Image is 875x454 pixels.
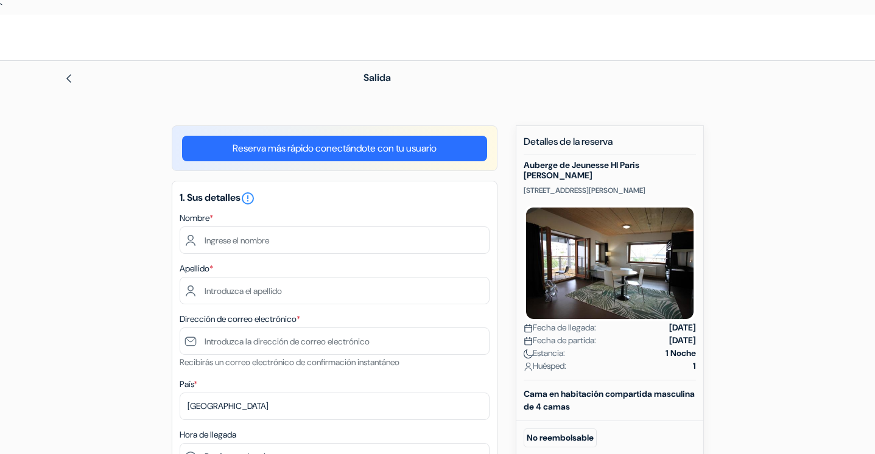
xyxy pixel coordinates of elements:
span: Huésped: [524,360,566,372]
span: Estancia: [524,347,565,360]
small: Recibirás un correo electrónico de confirmación instantáneo [180,357,399,368]
label: Hora de llegada [180,428,236,441]
small: No reembolsable [524,428,597,447]
b: Cama en habitación compartida masculina de 4 camas [524,388,695,412]
img: user_icon.svg [524,362,533,371]
label: País [180,378,197,391]
strong: 1 [693,360,696,372]
h5: Auberge de Jeunesse HI Paris [PERSON_NAME] [524,160,696,181]
span: Salida [364,71,391,84]
span: Fecha de llegada: [524,321,596,334]
label: Nombre [180,212,213,225]
input: Ingrese el nombre [180,226,490,254]
a: error_outline [241,191,255,204]
img: Albergues.com [15,23,150,52]
strong: 1 Noche [666,347,696,360]
img: moon.svg [524,349,533,358]
span: Fecha de partida: [524,334,596,347]
input: Introduzca el apellido [180,277,490,304]
h5: 1. Sus detalles [180,191,490,206]
strong: [DATE] [669,334,696,347]
a: Reserva más rápido conectándote con tu usuario [182,136,487,161]
img: calendar.svg [524,324,533,333]
input: Introduzca la dirección de correo electrónico [180,327,490,355]
h5: Detalles de la reserva [524,136,696,155]
p: [STREET_ADDRESS][PERSON_NAME] [524,186,696,195]
label: Apellido [180,262,213,275]
strong: [DATE] [669,321,696,334]
img: calendar.svg [524,337,533,346]
label: Dirección de correo electrónico [180,313,300,326]
i: error_outline [241,191,255,206]
img: left_arrow.svg [64,74,74,83]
